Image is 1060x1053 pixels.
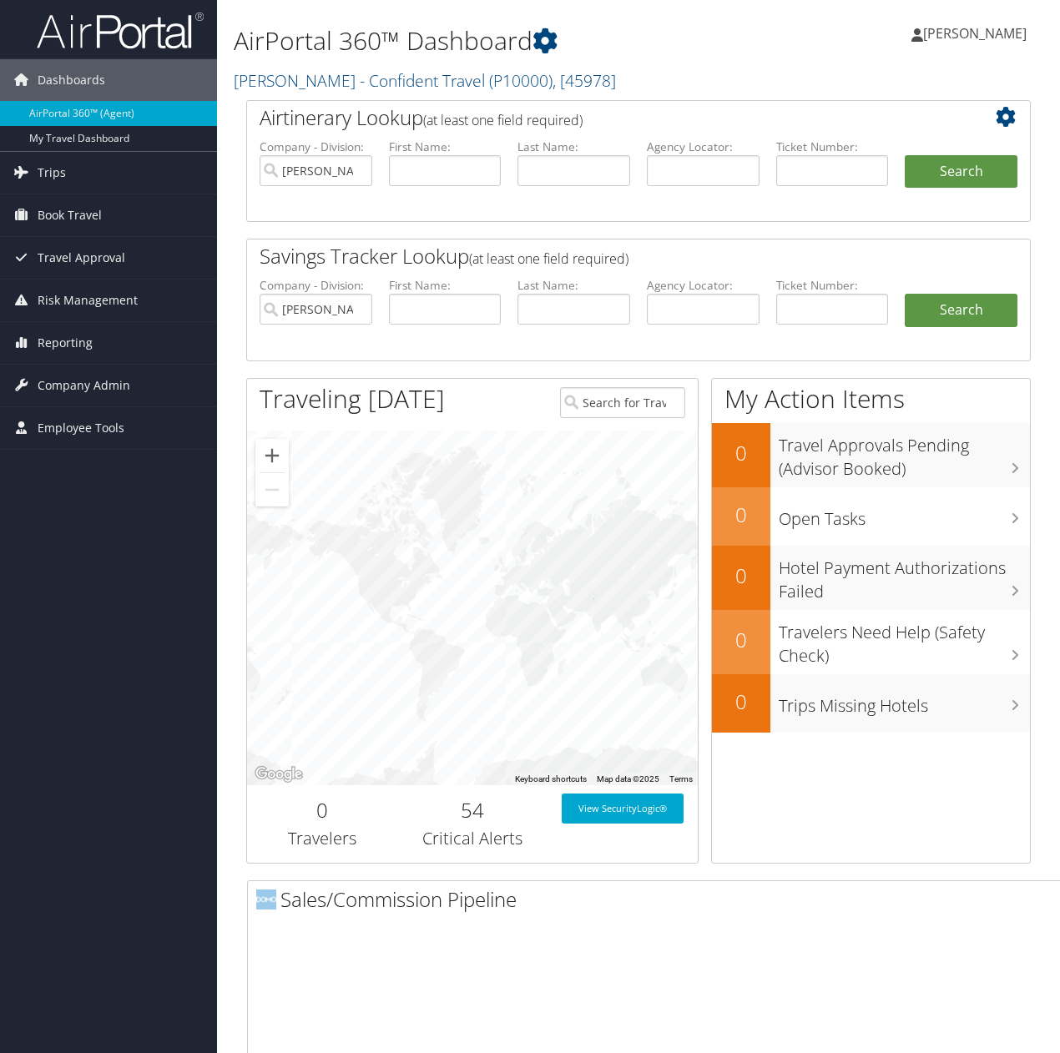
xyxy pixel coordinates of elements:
h3: Travelers [260,827,385,850]
input: Search for Traveler [560,387,685,418]
a: [PERSON_NAME] - Confident Travel [234,69,616,92]
label: Agency Locator: [647,139,760,155]
span: , [ 45978 ] [553,69,616,92]
a: Terms [669,774,693,783]
h3: Travelers Need Help (Safety Check) [779,612,1030,668]
a: 0Trips Missing Hotels [712,674,1030,733]
h2: 54 [410,796,535,824]
a: [PERSON_NAME] [911,8,1043,58]
a: 0Hotel Payment Authorizations Failed [712,546,1030,610]
a: 0Travel Approvals Pending (Advisor Booked) [712,423,1030,487]
h2: 0 [712,439,770,467]
h1: My Action Items [712,381,1030,416]
h2: 0 [260,796,385,824]
a: View SecurityLogic® [562,794,684,824]
button: Search [905,155,1017,189]
img: airportal-logo.png [37,11,204,50]
h3: Critical Alerts [410,827,535,850]
span: Book Travel [38,194,102,236]
span: Dashboards [38,59,105,101]
label: First Name: [389,139,502,155]
span: [PERSON_NAME] [923,24,1027,43]
h2: 0 [712,688,770,716]
h3: Open Tasks [779,499,1030,531]
button: Keyboard shortcuts [515,773,587,785]
a: 0Travelers Need Help (Safety Check) [712,610,1030,674]
h2: 0 [712,501,770,529]
label: Company - Division: [260,139,372,155]
span: ( P10000 ) [489,69,553,92]
button: Zoom in [255,439,289,472]
span: Reporting [38,322,93,364]
h2: 0 [712,626,770,654]
span: Travel Approval [38,237,125,279]
a: Search [905,294,1017,327]
h1: AirPortal 360™ Dashboard [234,23,774,58]
h2: 0 [712,562,770,590]
span: Map data ©2025 [597,774,659,783]
h3: Trips Missing Hotels [779,686,1030,718]
label: Ticket Number: [776,277,889,294]
a: 0Open Tasks [712,487,1030,546]
h1: Traveling [DATE] [260,381,445,416]
label: First Name: [389,277,502,294]
label: Company - Division: [260,277,372,294]
input: search accounts [260,294,372,325]
span: Trips [38,152,66,194]
span: (at least one field required) [469,249,628,268]
label: Last Name: [517,277,630,294]
span: Company Admin [38,365,130,406]
label: Ticket Number: [776,139,889,155]
label: Agency Locator: [647,277,760,294]
span: Employee Tools [38,407,124,449]
label: Last Name: [517,139,630,155]
h2: Savings Tracker Lookup [260,242,952,270]
h3: Travel Approvals Pending (Advisor Booked) [779,426,1030,481]
img: Google [251,763,306,785]
span: Risk Management [38,280,138,321]
span: (at least one field required) [423,111,583,129]
a: Open this area in Google Maps (opens a new window) [251,763,306,785]
img: domo-logo.png [256,889,276,909]
button: Zoom out [255,473,289,506]
h2: Airtinerary Lookup [260,103,952,132]
h3: Hotel Payment Authorizations Failed [779,548,1030,603]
